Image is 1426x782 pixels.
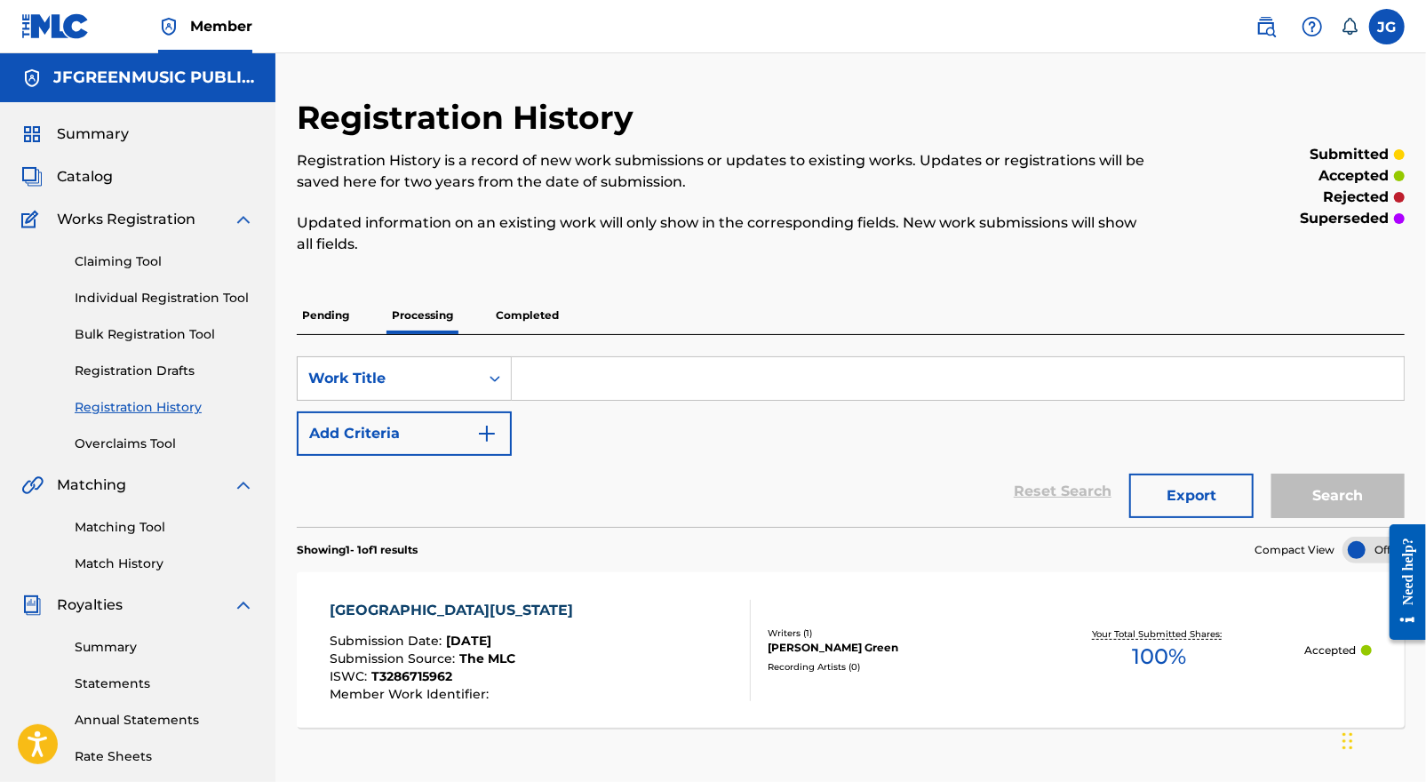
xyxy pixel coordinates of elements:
[1342,714,1353,768] div: Drag
[75,289,254,307] a: Individual Registration Tool
[21,166,113,188] a: CatalogCatalog
[75,555,254,573] a: Match History
[57,124,129,145] span: Summary
[1310,144,1389,165] p: submitted
[21,68,43,89] img: Accounts
[476,423,498,444] img: 9d2ae6d4665cec9f34b9.svg
[1318,165,1389,187] p: accepted
[297,212,1150,255] p: Updated information on an existing work will only show in the corresponding fields. New work subm...
[330,668,371,684] span: ISWC :
[57,594,123,616] span: Royalties
[1295,9,1330,44] div: Help
[1255,16,1277,37] img: search
[1092,627,1226,641] p: Your Total Submitted Shares:
[1255,542,1334,558] span: Compact View
[57,166,113,188] span: Catalog
[75,638,254,657] a: Summary
[21,209,44,230] img: Works Registration
[297,572,1405,728] a: [GEOGRAPHIC_DATA][US_STATE]Submission Date:[DATE]Submission Source:The MLCISWC:T3286715962Member ...
[768,626,1014,640] div: Writers ( 1 )
[57,475,126,496] span: Matching
[768,640,1014,656] div: [PERSON_NAME] Green
[233,594,254,616] img: expand
[75,518,254,537] a: Matching Tool
[1300,208,1389,229] p: superseded
[297,150,1150,193] p: Registration History is a record of new work submissions or updates to existing works. Updates or...
[490,297,564,334] p: Completed
[21,594,43,616] img: Royalties
[386,297,458,334] p: Processing
[371,668,452,684] span: T3286715962
[190,16,252,36] span: Member
[1376,511,1426,654] iframe: Resource Center
[330,633,446,649] span: Submission Date :
[330,686,493,702] span: Member Work Identifier :
[75,747,254,766] a: Rate Sheets
[297,411,512,456] button: Add Criteria
[75,252,254,271] a: Claiming Tool
[1323,187,1389,208] p: rejected
[57,209,195,230] span: Works Registration
[297,356,1405,527] form: Search Form
[75,362,254,380] a: Registration Drafts
[308,368,468,389] div: Work Title
[21,13,90,39] img: MLC Logo
[1304,642,1356,658] p: Accepted
[1302,16,1323,37] img: help
[53,68,254,88] h5: JFGREENMUSIC PUBLISHING
[1341,18,1358,36] div: Notifications
[233,209,254,230] img: expand
[75,398,254,417] a: Registration History
[21,124,129,145] a: SummarySummary
[158,16,179,37] img: Top Rightsholder
[297,98,642,138] h2: Registration History
[75,435,254,453] a: Overclaims Tool
[75,325,254,344] a: Bulk Registration Tool
[233,475,254,496] img: expand
[330,600,582,621] div: [GEOGRAPHIC_DATA][US_STATE]
[75,711,254,730] a: Annual Statements
[21,124,43,145] img: Summary
[1248,9,1284,44] a: Public Search
[330,650,459,666] span: Submission Source :
[446,633,491,649] span: [DATE]
[21,166,43,188] img: Catalog
[459,650,515,666] span: The MLC
[1337,697,1426,782] iframe: Chat Widget
[1129,474,1254,518] button: Export
[297,297,355,334] p: Pending
[1369,9,1405,44] div: User Menu
[21,475,44,496] img: Matching
[768,660,1014,674] div: Recording Artists ( 0 )
[1132,641,1186,673] span: 100 %
[75,674,254,693] a: Statements
[297,542,418,558] p: Showing 1 - 1 of 1 results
